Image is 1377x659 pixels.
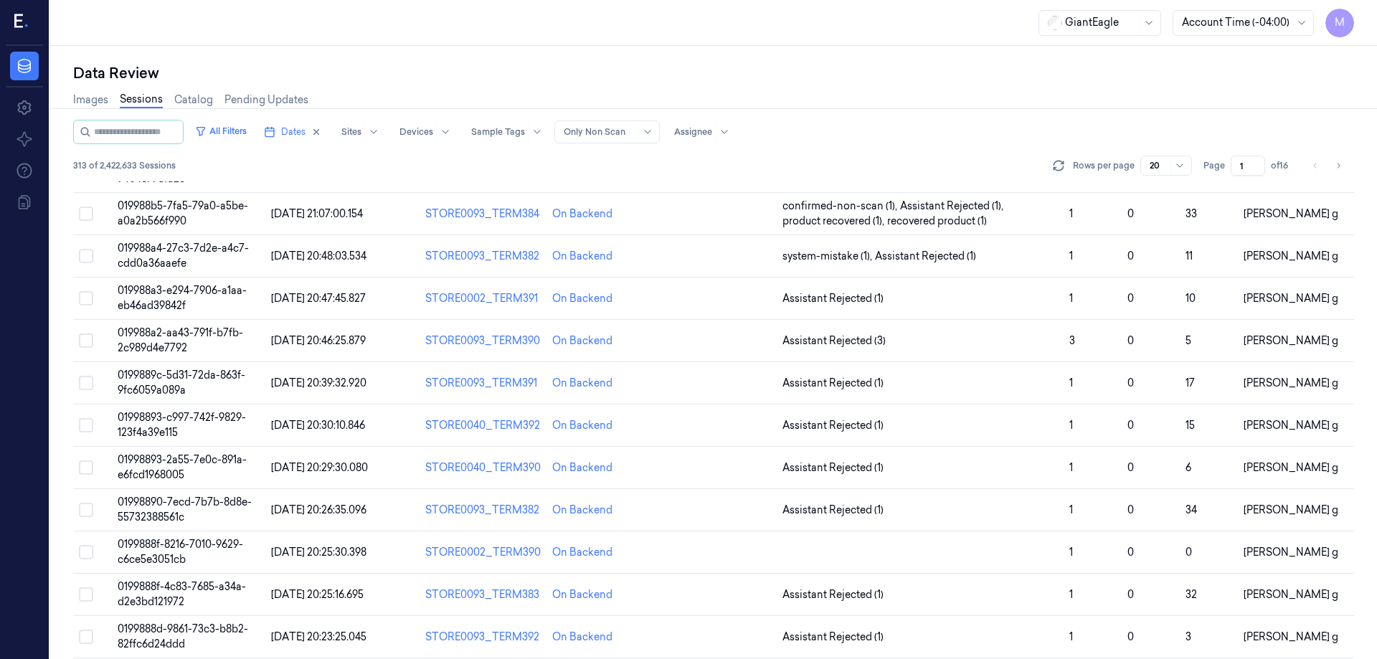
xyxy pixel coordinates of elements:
span: Assistant Rejected (1) [782,460,884,475]
span: 019988a2-aa43-791f-b7fb-2c989d4e7792 [118,326,243,354]
span: 019988b5-7fa5-79a0-a5be-a0a2b566f990 [118,199,248,227]
div: STORE0093_TERM384 [425,207,541,222]
span: [PERSON_NAME] g [1244,334,1338,347]
span: [PERSON_NAME] g [1244,250,1338,262]
span: [DATE] 20:25:16.695 [271,588,364,601]
span: [DATE] 20:29:30.080 [271,461,368,474]
button: Select row [79,418,93,432]
div: On Backend [552,418,612,433]
button: Select row [79,333,93,348]
span: Dates [281,125,306,138]
span: 0 [1127,461,1134,474]
span: 1 [1069,630,1073,643]
span: 34 [1186,503,1197,516]
nav: pagination [1305,156,1348,176]
span: 0199888f-4c83-7685-a34a-d2e3bd121972 [118,580,246,608]
span: [DATE] 20:25:30.398 [271,546,366,559]
span: 019988a4-27c3-7d2e-a4c7-cdd0a36aaefe [118,242,249,270]
span: Assistant Rejected (1) [875,249,976,264]
button: Go to next page [1328,156,1348,176]
span: [PERSON_NAME] g [1244,588,1338,601]
button: Select row [79,460,93,475]
button: M [1325,9,1354,37]
span: confirmed-non-scan (1) , [782,199,900,214]
span: 17 [1186,376,1195,389]
span: 1 [1069,461,1073,474]
span: 0 [1127,376,1134,389]
div: STORE0002_TERM391 [425,291,541,306]
span: Assistant Rejected (3) [782,333,886,349]
span: Assistant Rejected (1) [782,503,884,518]
button: Select row [79,249,93,263]
span: Assistant Rejected (1) [782,630,884,645]
span: 1 [1069,588,1073,601]
span: 3 [1186,630,1191,643]
button: Dates [258,120,327,143]
button: All Filters [189,120,252,143]
div: STORE0002_TERM390 [425,545,541,560]
span: [DATE] 20:47:45.827 [271,292,366,305]
span: 0199888f-8216-7010-9629-c6ce5e3051cb [118,538,243,566]
span: [DATE] 21:07:00.154 [271,207,363,220]
span: 15 [1186,419,1195,432]
span: [PERSON_NAME] g [1244,546,1338,559]
span: [PERSON_NAME] g [1244,461,1338,474]
span: 01998893-2a55-7e0c-891a-e6fcd1968005 [118,453,247,481]
span: 0199888d-9861-73c3-b8b2-82ffc6d24ddd [118,622,248,650]
span: 0 [1127,250,1134,262]
div: STORE0093_TERM391 [425,376,541,391]
span: 0 [1127,292,1134,305]
div: On Backend [552,376,612,391]
div: STORE0093_TERM390 [425,333,541,349]
div: On Backend [552,249,612,264]
span: recovered product (1) [887,214,987,229]
div: On Backend [552,291,612,306]
div: STORE0093_TERM382 [425,249,541,264]
div: STORE0093_TERM383 [425,587,541,602]
span: 1 [1069,419,1073,432]
span: Assistant Rejected (1) [782,291,884,306]
a: Images [73,93,108,108]
span: Assistant Rejected (1) [782,376,884,391]
div: STORE0040_TERM390 [425,460,541,475]
button: Select row [79,376,93,390]
span: 5 [1186,334,1191,347]
span: Assistant Rejected (1) [782,587,884,602]
div: On Backend [552,630,612,645]
span: 10 [1186,292,1196,305]
span: of 16 [1271,159,1294,172]
span: Page [1203,159,1225,172]
button: Select row [79,291,93,305]
span: 313 of 2,422,633 Sessions [73,159,176,172]
span: 0 [1127,588,1134,601]
span: 0199889c-5d31-72da-863f-9fc6059a089a [118,369,245,397]
div: STORE0093_TERM392 [425,630,541,645]
a: Catalog [174,93,213,108]
button: Select row [79,587,93,602]
span: [DATE] 20:48:03.534 [271,250,366,262]
span: 0 [1127,546,1134,559]
div: On Backend [552,545,612,560]
div: STORE0093_TERM382 [425,503,541,518]
span: 0 [1127,630,1134,643]
span: [PERSON_NAME] g [1244,207,1338,220]
div: On Backend [552,587,612,602]
a: Sessions [120,92,163,108]
span: 0 [1127,207,1134,220]
span: 1 [1069,546,1073,559]
a: Pending Updates [224,93,308,108]
button: Select row [79,545,93,559]
button: Select row [79,207,93,221]
span: system-mistake (1) , [782,249,875,264]
span: Assistant Rejected (1) [782,418,884,433]
span: 1 [1069,250,1073,262]
span: 3 [1069,334,1075,347]
span: [PERSON_NAME] g [1244,376,1338,389]
span: [PERSON_NAME] g [1244,419,1338,432]
span: [PERSON_NAME] g [1244,503,1338,516]
span: [DATE] 20:23:25.045 [271,630,366,643]
span: 0 [1127,419,1134,432]
div: Data Review [73,63,1354,83]
span: [DATE] 20:39:32.920 [271,376,366,389]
